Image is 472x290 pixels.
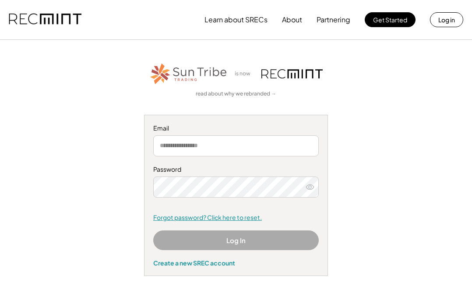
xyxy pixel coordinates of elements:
button: Partnering [317,11,350,28]
a: Forgot password? Click here to reset. [153,213,319,222]
div: Create a new SREC account [153,259,319,267]
div: Email [153,124,319,133]
img: STT_Horizontal_Logo%2B-%2BColor.png [149,62,228,86]
img: recmint-logotype%403x.png [261,69,323,78]
button: Learn about SRECs [204,11,268,28]
button: Get Started [365,12,416,27]
a: read about why we rebranded → [196,90,276,98]
button: Log In [153,230,319,250]
button: Log in [430,12,463,27]
button: About [282,11,302,28]
img: recmint-logotype%403x.png [9,5,81,35]
div: Password [153,165,319,174]
div: is now [232,70,257,78]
